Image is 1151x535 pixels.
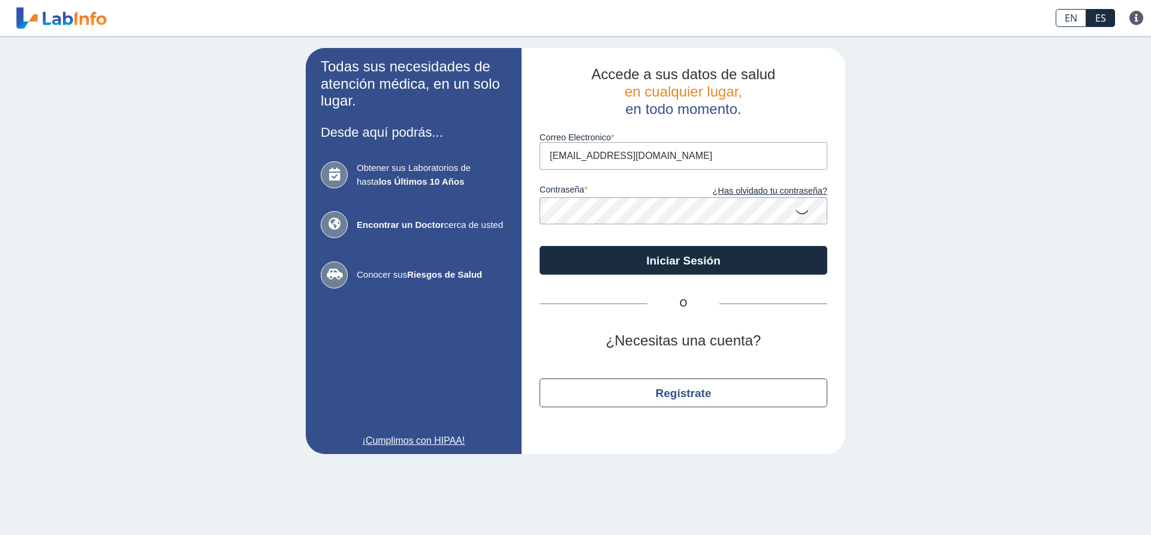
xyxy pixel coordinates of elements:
[1056,9,1086,27] a: EN
[1086,9,1115,27] a: ES
[683,185,827,198] a: ¿Has olvidado tu contraseña?
[592,66,776,82] span: Accede a sus datos de salud
[321,58,507,110] h2: Todas sus necesidades de atención médica, en un solo lugar.
[357,218,507,232] span: cerca de usted
[540,246,827,275] button: Iniciar Sesión
[625,83,742,100] span: en cualquier lugar,
[407,269,482,279] b: Riesgos de Salud
[357,161,507,188] span: Obtener sus Laboratorios de hasta
[321,434,507,448] a: ¡Cumplimos con HIPAA!
[1044,488,1138,522] iframe: Help widget launcher
[321,125,507,140] h3: Desde aquí podrás...
[379,176,465,187] b: los Últimos 10 Años
[357,220,444,230] b: Encontrar un Doctor
[540,378,827,407] button: Regístrate
[540,133,827,142] label: Correo Electronico
[625,101,741,117] span: en todo momento.
[647,296,719,311] span: O
[357,268,507,282] span: Conocer sus
[540,185,683,198] label: contraseña
[540,332,827,350] h2: ¿Necesitas una cuenta?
